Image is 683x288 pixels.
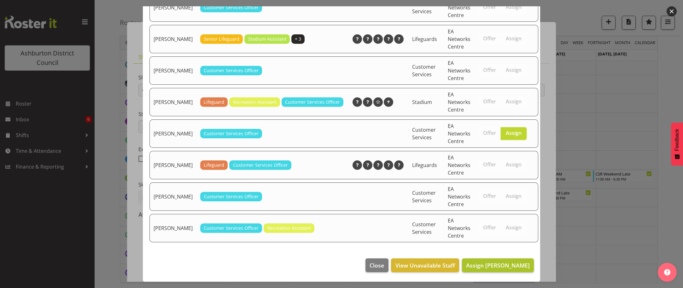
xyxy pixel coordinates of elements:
[295,36,301,43] span: + 3
[412,36,437,43] span: Lifeguards
[267,225,311,232] span: Recreation Assistant
[448,154,470,176] span: EA Networks Centre
[448,186,470,208] span: EA Networks Centre
[506,224,522,231] span: Assign
[412,99,432,106] span: Stadium
[483,67,496,73] span: Offer
[483,4,496,10] span: Offer
[412,63,436,78] span: Customer Services
[149,56,196,85] td: [PERSON_NAME]
[204,225,259,232] span: Customer Services Officer
[204,4,259,11] span: Customer Services Officer
[204,130,259,137] span: Customer Services Officer
[365,258,388,272] button: Close
[671,123,683,165] button: Feedback - Show survey
[395,261,455,269] span: View Unavailable Staff
[448,91,470,113] span: EA Networks Centre
[412,162,437,169] span: Lifeguards
[233,162,288,169] span: Customer Services Officer
[204,162,224,169] span: Lifeguard
[506,130,522,136] span: Assign
[506,67,522,73] span: Assign
[483,193,496,199] span: Offer
[149,88,196,116] td: [PERSON_NAME]
[448,60,470,82] span: EA Networks Centre
[483,35,496,42] span: Offer
[674,129,680,151] span: Feedback
[506,4,522,10] span: Assign
[204,193,259,200] span: Customer Services Officer
[248,36,286,43] span: Stadium Assistant
[149,119,196,148] td: [PERSON_NAME]
[483,224,496,231] span: Offer
[412,221,436,235] span: Customer Services
[483,130,496,136] span: Offer
[204,36,239,43] span: Senior Lifeguard
[448,123,470,145] span: EA Networks Centre
[483,161,496,168] span: Offer
[412,0,436,15] span: Customer Services
[233,99,277,106] span: Recreation Assistant
[391,258,459,272] button: View Unavailable Staff
[466,262,530,269] span: Assign [PERSON_NAME]
[664,269,670,275] img: help-xxl-2.png
[506,161,522,168] span: Assign
[506,35,522,42] span: Assign
[149,214,196,242] td: [PERSON_NAME]
[204,67,259,74] span: Customer Services Officer
[448,217,470,239] span: EA Networks Centre
[506,193,522,199] span: Assign
[370,261,384,269] span: Close
[462,258,534,272] button: Assign [PERSON_NAME]
[149,182,196,211] td: [PERSON_NAME]
[149,25,196,53] td: [PERSON_NAME]
[204,99,224,106] span: Lifeguard
[448,28,470,50] span: EA Networks Centre
[149,151,196,179] td: [PERSON_NAME]
[506,98,522,105] span: Assign
[483,98,496,105] span: Offer
[412,189,436,204] span: Customer Services
[285,99,340,106] span: Customer Services Officer
[412,126,436,141] span: Customer Services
